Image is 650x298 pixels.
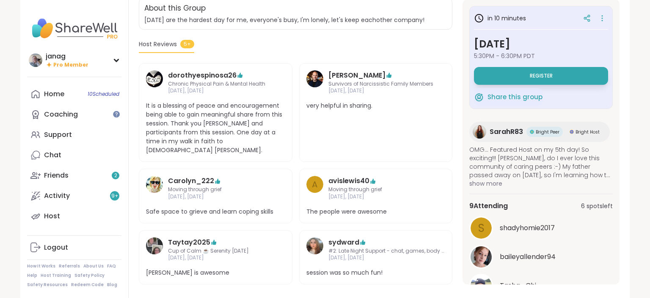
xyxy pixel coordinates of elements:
[500,281,536,291] span: Tasha_Chi
[306,268,446,277] span: session was so much fun!
[27,282,68,288] a: Safety Resources
[306,237,323,262] a: sydward
[500,223,555,233] span: shadyhomie2017
[469,274,613,298] a: Tasha_ChiTasha_Chi
[500,252,556,262] span: baileyallender94
[74,273,105,279] a: Safety Policy
[328,87,433,95] span: [DATE], [DATE]
[168,193,263,201] span: [DATE], [DATE]
[312,178,317,191] span: a
[146,176,163,193] img: Carolyn_222
[530,130,534,134] img: Bright Peer
[27,186,121,206] a: Activity9+
[306,237,323,254] img: sydward
[168,176,214,186] a: Carolyn_222
[474,67,608,85] button: Register
[471,246,492,267] img: baileyallender94
[474,36,608,52] h3: [DATE]
[27,125,121,145] a: Support
[27,206,121,226] a: Host
[146,237,163,254] img: Taytay2025
[306,207,446,216] span: The people were awesome
[59,263,80,269] a: Referrals
[44,243,68,252] div: Logout
[27,84,121,104] a: Home10Scheduled
[144,16,424,24] span: [DATE] are the hardest day for me, everyone's busy, I'm lonely, let's keep eachother company!
[146,101,285,155] span: It is a blessing of peace and encouragement being able to gain meaningful share from this session...
[469,201,508,211] span: 9 Attending
[27,145,121,165] a: Chat
[469,179,613,188] span: show more
[490,127,523,137] span: SarahR83
[474,92,484,102] img: ShareWell Logomark
[536,129,559,135] span: Bright Peer
[328,186,424,193] span: Moving through grief
[180,40,194,48] span: 5+
[576,129,600,135] span: Bright Host
[469,245,613,269] a: baileyallender94baileyallender94
[328,70,386,81] a: [PERSON_NAME]
[328,248,446,255] span: #2: Late Night Support - chat, games, body double
[144,3,206,14] h2: About this Group
[44,110,78,119] div: Coaching
[44,130,72,139] div: Support
[53,61,88,69] span: Pro Member
[44,89,64,99] div: Home
[114,172,117,179] span: 2
[306,70,323,87] img: Jaime_H
[469,216,613,240] a: sshadyhomie2017
[113,111,120,117] iframe: Spotlight
[44,212,60,221] div: Host
[29,53,42,67] img: janag
[530,72,553,79] span: Register
[46,52,88,61] div: janag
[146,176,163,201] a: Carolyn_222
[168,186,263,193] span: Moving through grief
[27,263,55,269] a: How It Works
[474,88,543,106] button: Share this group
[168,248,263,255] span: Cup of Calm ☕ Serenity [DATE]
[27,273,37,279] a: Help
[306,101,446,110] span: very helpful in sharing.
[146,237,163,262] a: Taytay2025
[474,13,526,23] h3: in 10 minutes
[487,92,543,102] span: Share this group
[471,275,492,296] img: Tasha_Chi
[44,171,69,180] div: Friends
[474,52,608,60] span: 5:30PM - 6:30PM PDT
[473,125,486,139] img: SarahR83
[469,122,610,142] a: SarahR83SarahR83Bright PeerBright PeerBright HostBright Host
[146,70,163,95] a: dorothyespinosa26
[469,145,613,179] span: OMG... Featured Host on my 5th day! So exciting!!! [PERSON_NAME], do I ever love this community o...
[107,263,116,269] a: FAQ
[27,165,121,186] a: Friends2
[146,70,163,87] img: dorothyespinosa26
[44,150,61,160] div: Chat
[328,176,369,186] a: avislewis40
[88,91,119,97] span: 10 Scheduled
[306,176,323,201] a: a
[27,104,121,125] a: Coaching
[168,254,263,262] span: [DATE], [DATE]
[306,70,323,95] a: Jaime_H
[168,87,265,95] span: [DATE], [DATE]
[478,220,485,237] span: s
[83,263,104,269] a: About Us
[146,207,285,216] span: Safe space to grieve and learn coping skills
[570,130,574,134] img: Bright Host
[139,40,177,49] span: Host Reviews
[168,237,210,248] a: Taytay2025
[168,70,237,81] a: dorothyespinosa26
[71,282,104,288] a: Redeem Code
[328,193,424,201] span: [DATE], [DATE]
[107,282,117,288] a: Blog
[146,268,285,277] span: [PERSON_NAME] is awesome
[168,81,265,88] span: Chronic Physical Pain & Mental Health
[44,191,70,201] div: Activity
[27,14,121,43] img: ShareWell Nav Logo
[581,202,613,211] span: 6 spots left
[41,273,71,279] a: Host Training
[111,192,118,200] span: 9 +
[328,254,446,262] span: [DATE], [DATE]
[328,81,433,88] span: Survivors of Narcissistic Family Members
